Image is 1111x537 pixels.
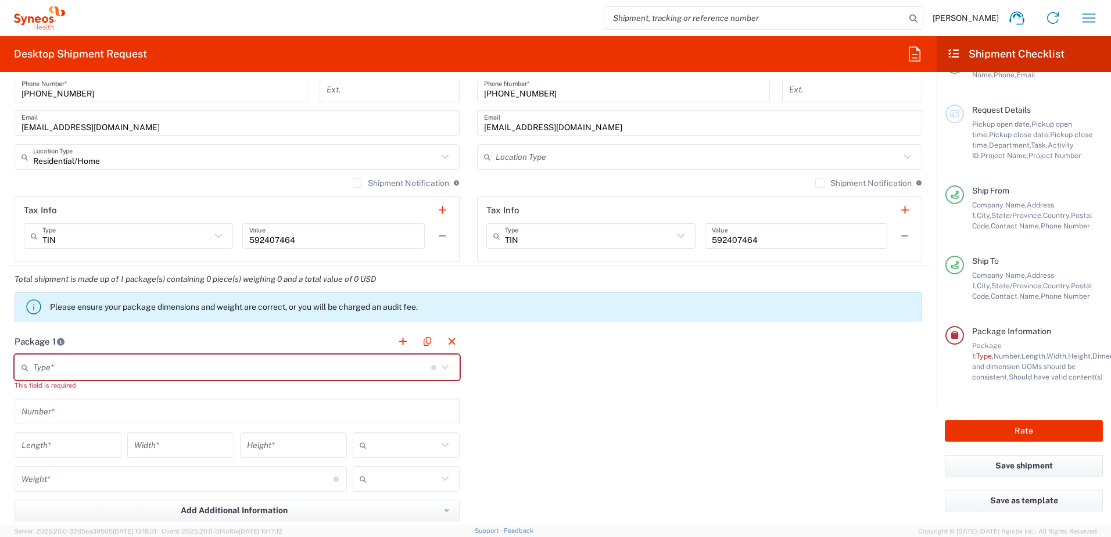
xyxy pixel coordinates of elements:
[24,205,57,216] h2: Tax Info
[6,274,385,284] em: Total shipment is made up of 1 package(s) containing 0 piece(s) weighing 0 and a total value of 0...
[991,292,1041,300] span: Contact Name,
[991,221,1041,230] span: Contact Name,
[977,211,991,220] span: City,
[933,13,999,23] span: [PERSON_NAME]
[604,7,905,29] input: Shipment, tracking or reference number
[972,341,1002,360] span: Package 1:
[1028,151,1081,160] span: Project Number
[981,151,1028,160] span: Project Name,
[972,271,1027,280] span: Company Name,
[15,336,65,348] h2: Package 1
[947,47,1065,61] h2: Shipment Checklist
[1009,373,1103,381] span: Should have valid content(s)
[972,327,1051,336] span: Package Information
[972,120,1031,128] span: Pickup open date,
[994,70,1016,79] span: Phone,
[1031,141,1048,149] span: Task,
[14,528,156,535] span: Server: 2025.20.0-32d5ea39505
[1043,281,1071,290] span: Country,
[162,528,282,535] span: Client: 2025.20.0-314a16e
[1043,211,1071,220] span: Country,
[353,178,449,188] label: Shipment Notification
[972,201,1027,209] span: Company Name,
[815,178,912,188] label: Shipment Notification
[991,211,1043,220] span: State/Province,
[14,47,147,61] h2: Desktop Shipment Request
[15,500,460,521] button: Add Additional Information
[972,256,999,266] span: Ship To
[989,141,1031,149] span: Department,
[50,302,917,312] p: Please ensure your package dimensions and weight are correct, or you will be charged an audit fee.
[15,380,460,391] div: This field is required
[1022,352,1047,360] span: Length,
[1068,352,1092,360] span: Height,
[945,490,1103,511] button: Save as template
[486,205,519,216] h2: Tax Info
[972,186,1009,195] span: Ship From
[991,281,1043,290] span: State/Province,
[1041,221,1090,230] span: Phone Number
[976,352,994,360] span: Type,
[918,526,1097,536] span: Copyright © [DATE]-[DATE] Agistix Inc., All Rights Reserved
[1041,292,1090,300] span: Phone Number
[945,455,1103,477] button: Save shipment
[1047,352,1068,360] span: Width,
[945,420,1103,442] button: Rate
[972,105,1031,114] span: Request Details
[977,281,991,290] span: City,
[475,527,504,534] a: Support
[1016,70,1035,79] span: Email
[994,352,1022,360] span: Number,
[972,70,994,79] span: Name,
[504,527,533,534] a: Feedback
[989,130,1050,139] span: Pickup close date,
[239,528,282,535] span: [DATE] 10:17:12
[181,505,288,516] span: Add Additional Information
[113,528,156,535] span: [DATE] 10:18:31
